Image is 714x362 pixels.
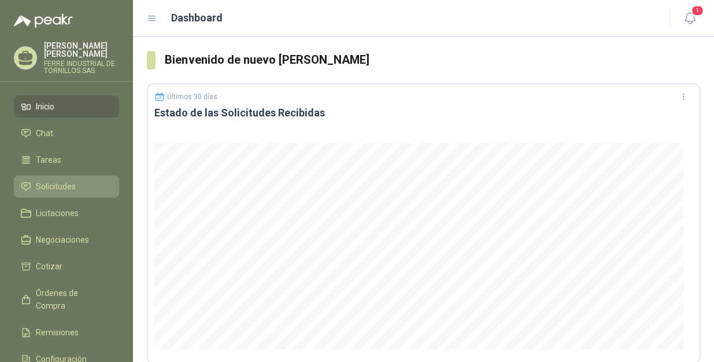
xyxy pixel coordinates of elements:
[36,260,62,273] span: Cotizar
[44,60,119,74] p: FERRE INDUSTRIAL DE TORNILLOS SAS
[14,175,119,198] a: Solicitudes
[36,127,53,140] span: Chat
[14,255,119,277] a: Cotizar
[14,321,119,343] a: Remisiones
[14,149,119,171] a: Tareas
[14,14,73,28] img: Logo peakr
[165,51,700,69] h3: Bienvenido de nuevo [PERSON_NAME]
[171,10,223,26] h1: Dashboard
[36,287,108,312] span: Órdenes de Compra
[14,282,119,317] a: Órdenes de Compra
[14,122,119,144] a: Chat
[14,96,119,118] a: Inicio
[36,207,79,220] span: Licitaciones
[14,229,119,251] a: Negociaciones
[44,42,119,58] p: [PERSON_NAME] [PERSON_NAME]
[36,100,54,113] span: Inicio
[36,326,79,339] span: Remisiones
[167,93,217,101] p: Últimos 30 días
[154,106,693,120] h3: Estado de las Solicitudes Recibidas
[679,8,700,29] button: 1
[691,5,704,16] span: 1
[14,202,119,224] a: Licitaciones
[36,180,76,193] span: Solicitudes
[36,153,61,166] span: Tareas
[36,233,89,246] span: Negociaciones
